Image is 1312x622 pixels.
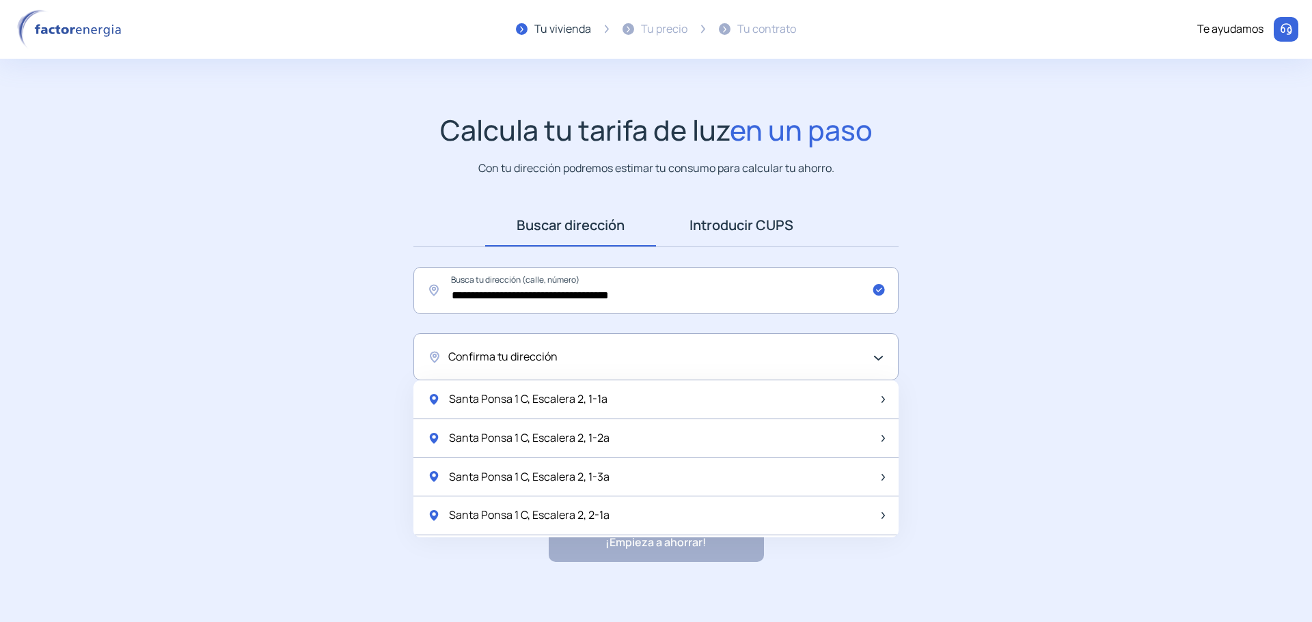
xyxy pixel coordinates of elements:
img: arrow-next-item.svg [881,435,885,442]
p: Con tu dirección podremos estimar tu consumo para calcular tu ahorro. [478,160,834,177]
img: location-pin-green.svg [427,470,441,483]
img: location-pin-green.svg [427,509,441,522]
img: arrow-next-item.svg [881,396,885,403]
img: location-pin-green.svg [427,393,441,406]
img: logo factor [14,10,130,49]
div: Tu vivienda [534,20,591,38]
a: Buscar dirección [485,204,656,246]
span: en un paso [730,111,873,149]
span: Santa Ponsa 1 C, Escalera 2, 1-1a [449,391,607,408]
a: Introducir CUPS [656,204,827,246]
img: llamar [1279,23,1293,36]
h1: Calcula tu tarifa de luz [440,113,873,147]
span: Santa Ponsa 1 C, Escalera 2, 1-3a [449,468,610,486]
span: Confirma tu dirección [448,348,558,366]
div: Tu precio [641,20,687,38]
div: Tu contrato [737,20,796,38]
img: arrow-next-item.svg [881,474,885,481]
span: Santa Ponsa 1 C, Escalera 2, 2-1a [449,507,610,524]
img: location-pin-green.svg [427,432,441,445]
span: Santa Ponsa 1 C, Escalera 2, 1-2a [449,429,610,447]
img: arrow-next-item.svg [881,512,885,519]
div: Te ayudamos [1197,20,1263,38]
